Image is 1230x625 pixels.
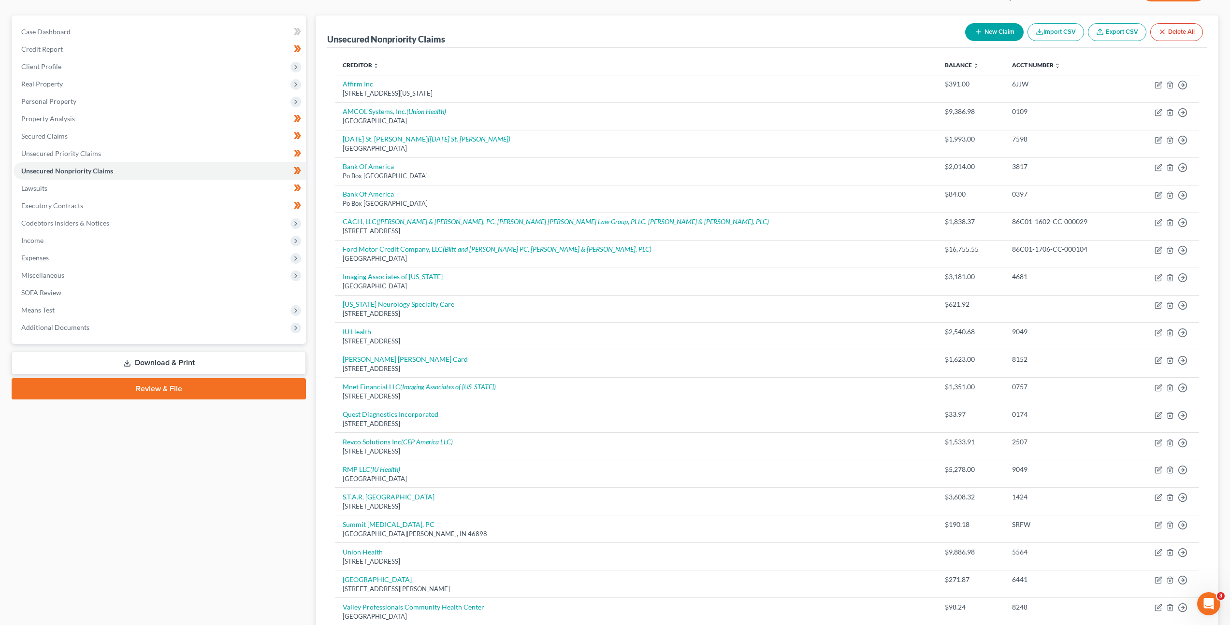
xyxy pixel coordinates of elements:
a: Ford Motor Credit Company, LLC(Blitt and [PERSON_NAME] PC, [PERSON_NAME] & [PERSON_NAME], PLC) [343,245,651,253]
span: Lawsuits [21,184,47,192]
div: [STREET_ADDRESS][PERSON_NAME] [343,584,929,594]
div: 2507 [1012,437,1120,447]
div: $621.92 [945,299,997,309]
div: Po Box [GEOGRAPHIC_DATA] [343,171,929,181]
iframe: Intercom live chat [1197,592,1220,615]
div: $16,755.55 [945,244,997,254]
div: [GEOGRAPHIC_DATA] [343,116,929,126]
span: Personal Property [21,97,76,105]
div: $2,540.68 [945,327,997,337]
a: Property Analysis [14,110,306,128]
div: $2,014.00 [945,162,997,171]
div: $1,533.91 [945,437,997,447]
span: Unsecured Priority Claims [21,149,101,157]
span: Miscellaneous [21,271,64,279]
i: ([PERSON_NAME] & [PERSON_NAME], PC, [PERSON_NAME] [PERSON_NAME] Law Group, PLLC, [PERSON_NAME] & ... [376,217,769,226]
i: unfold_more [373,63,379,69]
div: 8248 [1012,602,1120,612]
span: Credit Report [21,45,63,53]
div: [GEOGRAPHIC_DATA] [343,282,929,291]
div: $98.24 [945,602,997,612]
a: IU Health [343,327,371,336]
a: Summit [MEDICAL_DATA], PC [343,520,434,528]
div: $391.00 [945,79,997,89]
div: [STREET_ADDRESS] [343,557,929,566]
div: 1424 [1012,492,1120,502]
span: SOFA Review [21,288,61,297]
div: [GEOGRAPHIC_DATA] [343,612,929,621]
a: Affirm Inc [343,80,373,88]
div: 5564 [1012,547,1120,557]
a: Union Health [343,548,383,556]
span: Means Test [21,306,55,314]
a: Secured Claims [14,128,306,145]
span: Executory Contracts [21,201,83,210]
div: 0109 [1012,107,1120,116]
div: [STREET_ADDRESS] [343,447,929,456]
div: $190.18 [945,520,997,529]
div: Po Box [GEOGRAPHIC_DATA] [343,199,929,208]
div: [STREET_ADDRESS] [343,392,929,401]
a: [PERSON_NAME] [PERSON_NAME] Card [343,355,468,363]
a: [GEOGRAPHIC_DATA] [343,575,412,583]
div: 7598 [1012,134,1120,144]
a: Credit Report [14,41,306,58]
a: Download & Print [12,352,306,374]
a: Balance unfold_more [945,61,979,69]
div: $5,278.00 [945,465,997,474]
span: Client Profile [21,62,61,71]
a: [DATE] St. [PERSON_NAME]([DATE] St. [PERSON_NAME]) [343,135,510,143]
div: [STREET_ADDRESS] [343,364,929,373]
div: 86C01-1706-CC-000104 [1012,244,1120,254]
div: 0174 [1012,410,1120,419]
i: (CEP America LLC) [401,438,453,446]
div: [GEOGRAPHIC_DATA] [343,474,929,483]
a: Revco Solutions Inc(CEP America LLC) [343,438,453,446]
div: 6441 [1012,575,1120,584]
div: 0397 [1012,189,1120,199]
a: Creditor unfold_more [343,61,379,69]
div: $33.97 [945,410,997,419]
a: Export CSV [1088,23,1146,41]
span: Additional Documents [21,323,89,331]
a: Bank Of America [343,190,394,198]
a: CACH, LLC([PERSON_NAME] & [PERSON_NAME], PC, [PERSON_NAME] [PERSON_NAME] Law Group, PLLC, [PERSON... [343,217,769,226]
button: Delete All [1150,23,1203,41]
i: unfold_more [973,63,979,69]
div: [STREET_ADDRESS] [343,309,929,318]
div: [STREET_ADDRESS] [343,502,929,511]
div: [GEOGRAPHIC_DATA][PERSON_NAME], IN 46898 [343,529,929,539]
i: (Union Health) [406,107,446,115]
span: Secured Claims [21,132,68,140]
span: Real Property [21,80,63,88]
a: Review & File [12,378,306,399]
div: 9049 [1012,465,1120,474]
button: Import CSV [1027,23,1084,41]
a: Imaging Associates of [US_STATE] [343,272,443,281]
i: (Blitt and [PERSON_NAME] PC, [PERSON_NAME] & [PERSON_NAME], PLC) [443,245,651,253]
div: 3817 [1012,162,1120,171]
span: Codebtors Insiders & Notices [21,219,109,227]
i: ([DATE] St. [PERSON_NAME]) [428,135,510,143]
div: 4681 [1012,272,1120,282]
a: AMCOL Systems, Inc.(Union Health) [343,107,446,115]
a: Executory Contracts [14,197,306,214]
span: Case Dashboard [21,28,71,36]
span: 3 [1217,592,1225,600]
span: Expenses [21,254,49,262]
div: 86C01-1602-CC-000029 [1012,217,1120,227]
i: (Imaging Associates of [US_STATE]) [400,383,496,391]
div: $1,838.37 [945,217,997,227]
div: [GEOGRAPHIC_DATA] [343,254,929,263]
a: Quest Diagnostics Incorporated [343,410,438,418]
a: Valley Professionals Community Health Center [343,603,484,611]
span: Income [21,236,43,244]
button: New Claim [965,23,1024,41]
a: Bank Of America [343,162,394,170]
div: $9,886.98 [945,547,997,557]
div: Unsecured Nonpriority Claims [327,33,445,45]
div: [GEOGRAPHIC_DATA] [343,144,929,153]
div: $1,993.00 [945,134,997,144]
div: $3,608.32 [945,492,997,502]
div: 6JJW [1012,79,1120,89]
